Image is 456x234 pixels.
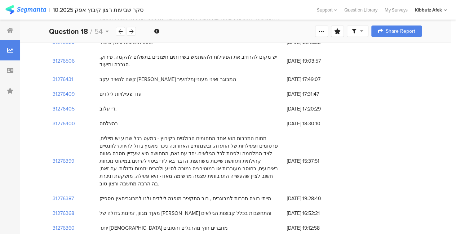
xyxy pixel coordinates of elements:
section: 31276400 [53,120,75,127]
section: 31276409 [53,90,75,98]
div: 10.2025 סקר שביעות רצון קיבוץ אפק [53,6,143,13]
section: 31276399 [53,157,74,165]
span: [DATE] 19:03:57 [287,57,345,65]
div: עוד פעילויות לילדים [99,90,142,98]
span: / [90,26,92,37]
b: Question 18 [49,26,88,37]
section: 31276431 [53,76,73,83]
img: segmanta logo [5,5,46,14]
span: [DATE] 19:12:58 [287,224,345,232]
div: Support [317,4,337,15]
span: [DATE] 18:30:10 [287,120,345,127]
section: 31276506 [53,57,75,65]
span: [DATE] 17:49:07 [287,76,345,83]
div: הייתי רוצה תרבות למבוגרים , רוב התקציב מופנה לילדים ולנו למבוגריםאין מספיק [99,195,271,202]
span: 54 [94,26,103,37]
div: תחום התרבות הוא אחד התחומים הבולטים בקיבוץ - כמעט בכל שבוע יש מיילים, פרסומים ופעילויות של הוועדה... [99,135,280,188]
div: יש מקום להרחיב את הפעילות ולהשתמש בשירותים חיצוניים בתשלום להקמה, פירוק, הגברה ותיעוד. [99,53,280,68]
div: | [49,6,50,14]
span: [DATE] 17:20:29 [287,105,345,113]
a: Question Library [341,6,381,13]
span: [DATE] 19:28:40 [287,195,345,202]
div: יותר [DEMOGRAPHIC_DATA] מחברים חוץ מהרגלים והטובים [99,224,228,232]
div: די עלוב. [99,105,116,113]
div: מאןד מגוון, זמינות גדולה של [PERSON_NAME] והתחשבות בכלל קבוצות הגילאים [99,210,271,217]
span: [DATE] 16:52:21 [287,210,345,217]
section: 31276368 [53,210,74,217]
section: 31276387 [53,195,74,202]
section: 31276405 [53,105,75,113]
section: 31276360 [53,224,75,232]
div: Kibbutz Afek [415,6,442,13]
span: [DATE] 17:31:47 [287,90,345,98]
div: בהצלחה [99,120,118,127]
span: [DATE] 15:37:51 [287,157,345,165]
div: קשה להאיר עקב [PERSON_NAME] המבוגר ואיני מעונייןמלהעיר [99,76,236,83]
span: Share Report [386,29,415,34]
a: My Surveys [381,6,411,13]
